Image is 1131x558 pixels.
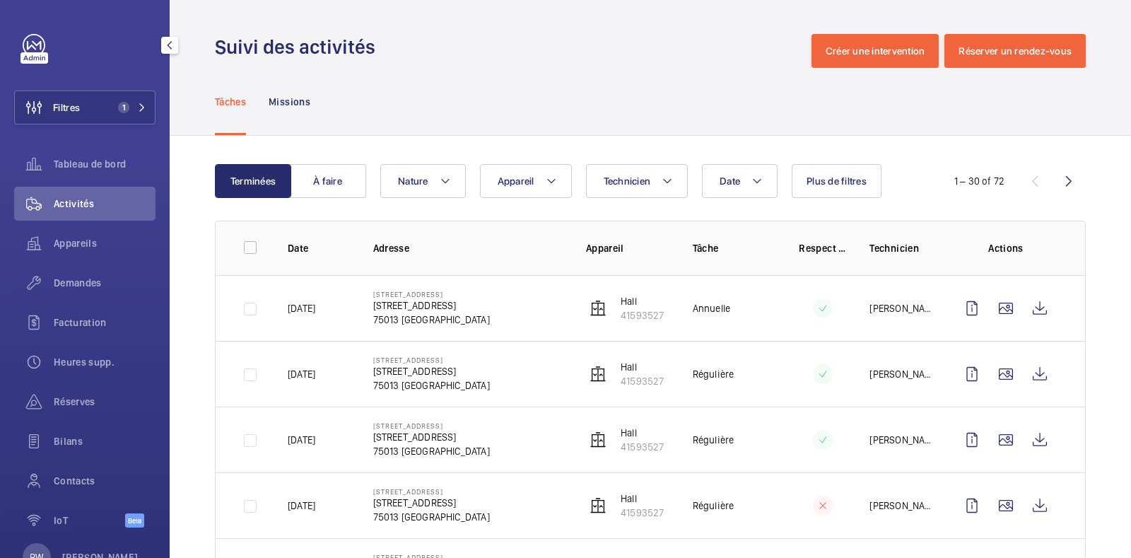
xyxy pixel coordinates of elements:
p: 41593527 [621,308,664,322]
img: elevator.svg [590,431,606,448]
span: Technicien [604,175,651,187]
button: Plus de filtres [792,164,881,198]
button: Créer une intervention [811,34,939,68]
p: [DATE] [288,499,315,513]
p: Respect délai [799,241,847,255]
span: Facturation [54,315,156,330]
p: [PERSON_NAME] [869,433,932,447]
span: Nature [398,175,428,187]
span: Bilans [54,434,156,448]
p: [STREET_ADDRESS] [373,430,490,444]
span: Appareil [498,175,534,187]
p: 75013 [GEOGRAPHIC_DATA] [373,444,490,458]
span: Tableau de bord [54,157,156,171]
span: Filtres [53,100,80,115]
span: 1 [118,102,129,113]
p: Date [288,241,351,255]
p: [STREET_ADDRESS] [373,364,490,378]
button: À faire [290,164,366,198]
p: [PERSON_NAME] [869,367,932,381]
p: [STREET_ADDRESS] [373,290,490,298]
img: elevator.svg [590,497,606,514]
p: Adresse [373,241,563,255]
p: 75013 [GEOGRAPHIC_DATA] [373,510,490,524]
span: Heures supp. [54,355,156,369]
p: [STREET_ADDRESS] [373,298,490,313]
p: Missions [269,95,310,109]
p: Régulière [693,433,734,447]
p: Annuelle [693,301,730,315]
span: Plus de filtres [807,175,867,187]
button: Appareil [480,164,572,198]
p: Appareil [586,241,670,255]
p: [DATE] [288,367,315,381]
span: Réserves [54,395,156,409]
span: Appareils [54,236,156,250]
h1: Suivi des activités [215,34,384,60]
img: elevator.svg [590,300,606,317]
button: Date [702,164,778,198]
p: 41593527 [621,440,664,454]
p: 41593527 [621,506,664,520]
span: IoT [54,513,125,528]
p: Tâche [693,241,777,255]
p: Technicien [869,241,932,255]
p: Régulière [693,499,734,513]
p: Hall [621,492,664,506]
p: [STREET_ADDRESS] [373,356,490,364]
p: 75013 [GEOGRAPHIC_DATA] [373,378,490,393]
p: 75013 [GEOGRAPHIC_DATA] [373,313,490,327]
p: Tâches [215,95,246,109]
p: [PERSON_NAME] [869,301,932,315]
div: 1 – 30 of 72 [954,174,1004,188]
span: Contacts [54,474,156,488]
button: Technicien [586,164,688,198]
span: Demandes [54,276,156,290]
span: Activités [54,197,156,211]
p: [DATE] [288,433,315,447]
p: Hall [621,294,664,308]
button: Terminées [215,164,291,198]
img: elevator.svg [590,366,606,383]
button: Filtres1 [14,91,156,124]
span: Date [720,175,740,187]
p: 41593527 [621,374,664,388]
p: Actions [955,241,1057,255]
p: Hall [621,426,664,440]
p: [DATE] [288,301,315,315]
p: Hall [621,360,664,374]
button: Nature [380,164,466,198]
p: [STREET_ADDRESS] [373,487,490,496]
p: [STREET_ADDRESS] [373,496,490,510]
p: [STREET_ADDRESS] [373,422,490,430]
p: [PERSON_NAME] [869,499,932,513]
span: Beta [125,513,144,528]
p: Régulière [693,367,734,381]
button: Réserver un rendez-vous [944,34,1086,68]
